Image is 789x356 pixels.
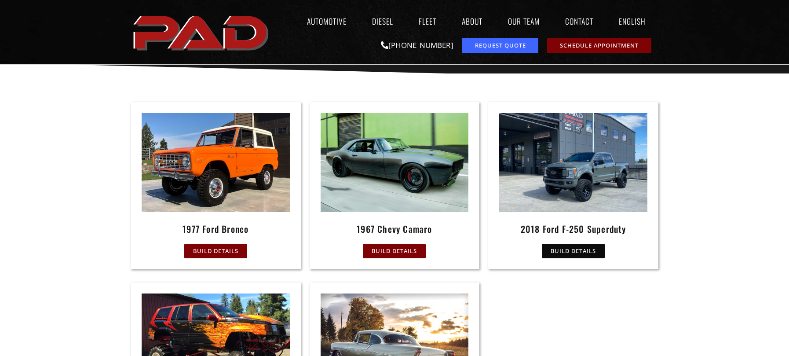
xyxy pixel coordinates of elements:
img: A gray Ford pickup truck with large off-road tires is parked outside an automotive service and ti... [499,113,647,212]
img: A sleek, black classic muscle car with tinted windows is driving on a concrete road past a green ... [321,113,469,212]
h2: 1977 Ford Bronco [142,221,290,237]
span: Request Quote [475,43,526,48]
a: Build Details [184,244,247,258]
h2: 1967 Chevy Camaro [321,221,469,237]
img: An orange classic Ford Bronco with a white roof is parked on a driveway in front of a garage unde... [142,113,290,212]
a: Build Details [363,244,426,258]
a: Fleet [410,11,445,31]
a: English [610,11,658,31]
h2: 2018 Ford F-250 Superduty [499,221,647,237]
a: Diesel [364,11,402,31]
a: Build Details [542,244,605,258]
span: Build Details [372,248,417,254]
a: request a service or repair quote [462,38,538,53]
a: About [453,11,491,31]
img: The image shows the word "PAD" in bold, red, uppercase letters with a slight shadow effect. [131,8,273,56]
a: [PHONE_NUMBER] [381,40,453,50]
a: pro automotive and diesel home page [131,8,273,56]
span: Schedule Appointment [560,43,639,48]
nav: Menu [273,11,658,31]
span: Build Details [193,248,238,254]
a: Our Team [500,11,548,31]
span: Build Details [551,248,596,254]
a: Automotive [299,11,355,31]
a: Contact [557,11,602,31]
a: schedule repair or service appointment [547,38,651,53]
